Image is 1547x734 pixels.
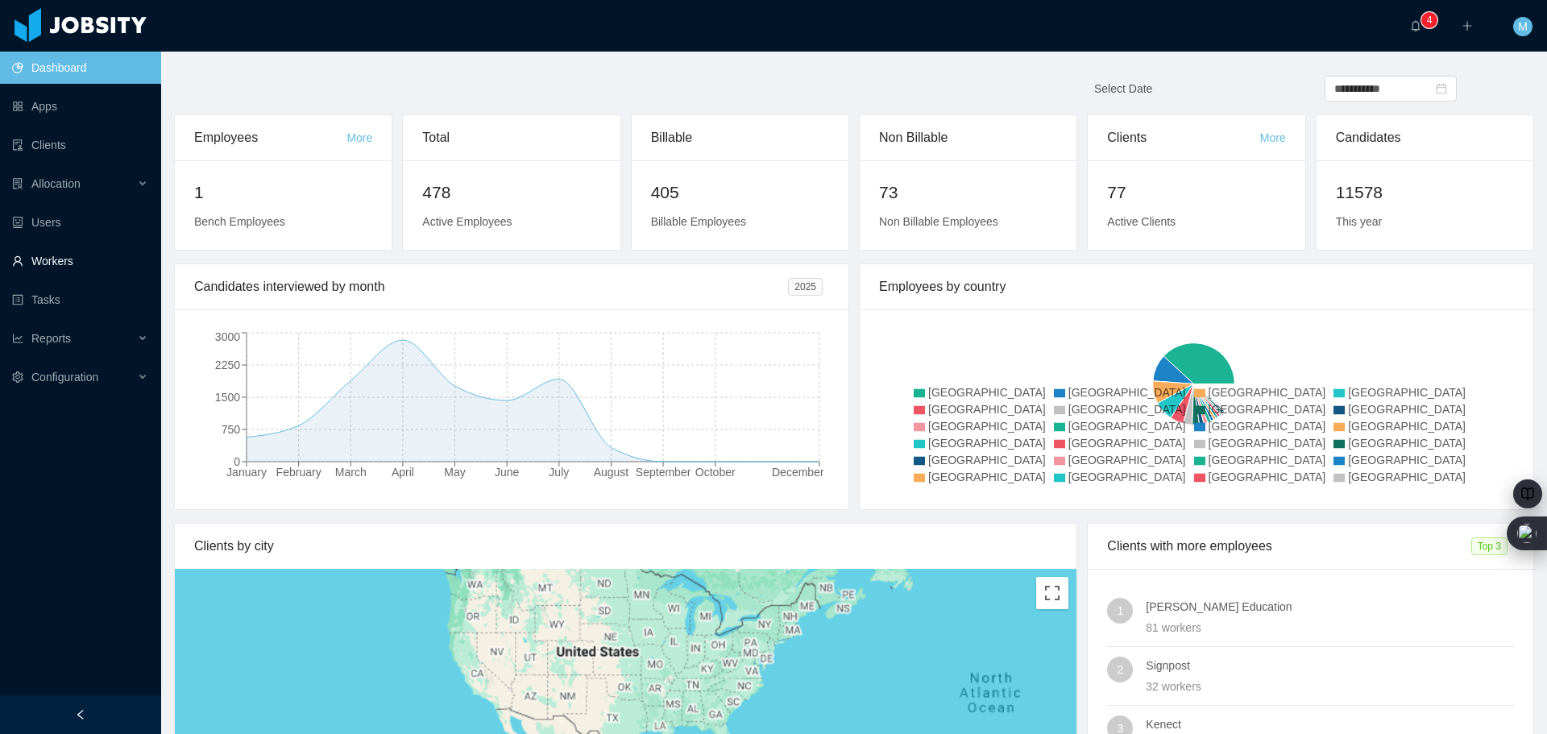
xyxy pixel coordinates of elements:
[1436,83,1447,94] i: icon: calendar
[1462,20,1473,31] i: icon: plus
[1348,420,1466,433] span: [GEOGRAPHIC_DATA]
[928,471,1046,483] span: [GEOGRAPHIC_DATA]
[1336,180,1514,205] h2: 11578
[928,454,1046,467] span: [GEOGRAPHIC_DATA]
[1068,471,1186,483] span: [GEOGRAPHIC_DATA]
[1209,420,1326,433] span: [GEOGRAPHIC_DATA]
[392,466,414,479] tspan: April
[1146,619,1514,637] div: 81 workers
[276,466,321,479] tspan: February
[12,333,23,344] i: icon: line-chart
[1348,403,1466,416] span: [GEOGRAPHIC_DATA]
[1117,657,1123,682] span: 2
[1146,598,1514,616] h4: [PERSON_NAME] Education
[1209,386,1326,399] span: [GEOGRAPHIC_DATA]
[1336,115,1514,160] div: Candidates
[12,206,148,238] a: icon: robotUsers
[12,52,148,84] a: icon: pie-chartDashboard
[222,423,241,436] tspan: 750
[1348,437,1466,450] span: [GEOGRAPHIC_DATA]
[928,420,1046,433] span: [GEOGRAPHIC_DATA]
[1421,12,1437,28] sup: 4
[1209,471,1326,483] span: [GEOGRAPHIC_DATA]
[1068,420,1186,433] span: [GEOGRAPHIC_DATA]
[1427,12,1433,28] p: 4
[651,180,829,205] h2: 405
[226,466,267,479] tspan: January
[879,264,1514,309] div: Employees by country
[549,466,569,479] tspan: July
[788,278,823,296] span: 2025
[1117,598,1123,624] span: 1
[31,332,71,345] span: Reports
[651,115,829,160] div: Billable
[1094,82,1152,95] span: Select Date
[12,129,148,161] a: icon: auditClients
[1068,437,1186,450] span: [GEOGRAPHIC_DATA]
[1348,454,1466,467] span: [GEOGRAPHIC_DATA]
[1348,386,1466,399] span: [GEOGRAPHIC_DATA]
[1146,657,1514,674] h4: Signpost
[12,284,148,316] a: icon: profileTasks
[194,115,346,160] div: Employees
[234,455,240,468] tspan: 0
[1107,524,1470,569] div: Clients with more employees
[1146,678,1514,695] div: 32 workers
[1471,537,1508,555] span: Top 3
[444,466,465,479] tspan: May
[1068,386,1186,399] span: [GEOGRAPHIC_DATA]
[12,245,148,277] a: icon: userWorkers
[1107,180,1285,205] h2: 77
[1107,215,1176,228] span: Active Clients
[12,371,23,383] i: icon: setting
[335,466,367,479] tspan: March
[422,180,600,205] h2: 478
[346,131,372,144] a: More
[594,466,629,479] tspan: August
[772,466,824,479] tspan: December
[194,264,788,309] div: Candidates interviewed by month
[928,437,1046,450] span: [GEOGRAPHIC_DATA]
[928,386,1046,399] span: [GEOGRAPHIC_DATA]
[879,115,1057,160] div: Non Billable
[215,330,240,343] tspan: 3000
[928,403,1046,416] span: [GEOGRAPHIC_DATA]
[1107,115,1259,160] div: Clients
[194,180,372,205] h2: 1
[1348,471,1466,483] span: [GEOGRAPHIC_DATA]
[1036,577,1068,609] button: Toggle fullscreen view
[1068,454,1186,467] span: [GEOGRAPHIC_DATA]
[31,371,98,384] span: Configuration
[31,177,81,190] span: Allocation
[1209,437,1326,450] span: [GEOGRAPHIC_DATA]
[12,178,23,189] i: icon: solution
[1146,715,1514,733] h4: Kenect
[1260,131,1286,144] a: More
[651,215,746,228] span: Billable Employees
[1336,215,1383,228] span: This year
[1410,20,1421,31] i: icon: bell
[695,466,736,479] tspan: October
[215,359,240,371] tspan: 2250
[422,215,512,228] span: Active Employees
[422,115,600,160] div: Total
[194,524,1057,569] div: Clients by city
[1209,403,1326,416] span: [GEOGRAPHIC_DATA]
[879,215,998,228] span: Non Billable Employees
[194,215,285,228] span: Bench Employees
[12,90,148,122] a: icon: appstoreApps
[215,391,240,404] tspan: 1500
[495,466,520,479] tspan: June
[879,180,1057,205] h2: 73
[636,466,691,479] tspan: September
[1209,454,1326,467] span: [GEOGRAPHIC_DATA]
[1068,403,1186,416] span: [GEOGRAPHIC_DATA]
[1518,17,1528,36] span: M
